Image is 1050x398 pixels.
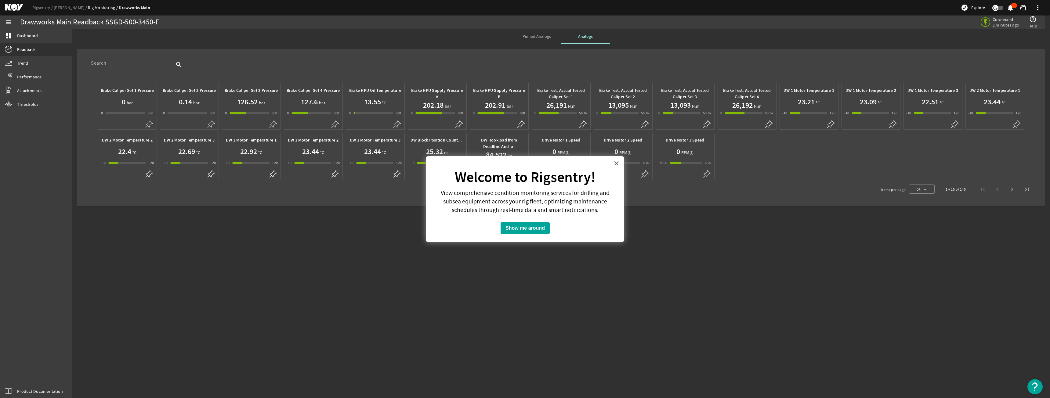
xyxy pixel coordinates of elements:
[765,110,774,116] div: 50.0k
[753,103,762,109] span: N.m
[670,100,691,110] h1: 13,093
[148,110,154,116] div: 300
[125,100,133,106] span: bar
[658,110,660,116] div: 0
[411,110,413,116] div: 0
[1027,379,1043,394] button: Open Resource Center
[676,147,680,156] h1: 0
[458,110,463,116] div: 300
[118,147,131,156] h1: 22.4
[784,88,834,93] b: DW 1 Motor Temperature 1
[287,88,340,93] b: Brake Caliper Set 4 Pressure
[993,22,1019,28] span: 2 minutes ago
[17,74,42,80] span: Performance
[1029,16,1037,23] mat-icon: help_outline
[148,160,154,166] div: 120
[798,97,815,107] h1: 23.21
[101,110,103,116] div: 0
[17,46,35,52] span: Readback
[226,137,277,143] b: DW 3 Motor Temperature 1
[1019,4,1027,11] mat-icon: support_agent
[272,110,277,116] div: 300
[163,88,216,93] b: Brake Caliper Set 2 Pressure
[520,110,525,116] div: 300
[334,160,340,166] div: 120
[91,59,174,67] input: Search
[720,110,722,116] div: 0
[993,17,1019,22] span: Connected
[364,147,381,156] h1: 23.44
[604,137,643,143] b: Drive Motor 2 Speed
[20,19,159,25] div: Drawworks Main Readback SSGD-500-3450-F
[175,61,183,68] i: search
[319,149,324,156] span: °C
[179,97,192,107] h1: 0.14
[599,88,647,100] b: Brake Test, Actual Tested Caliper Set 2
[411,88,463,100] b: Brake HPU Supply Pressure A
[287,160,292,166] div: -10
[485,100,505,110] h1: 202.91
[473,110,475,116] div: 0
[287,110,289,116] div: 0
[288,137,339,143] b: DW 3 Motor Temperature 2
[473,88,525,100] b: Brake HPU Supply Pressure B
[971,5,985,11] span: Explore
[658,160,668,166] div: -3000
[968,110,973,116] div: -10
[546,100,567,110] h1: 26,191
[844,110,849,116] div: -10
[691,103,700,109] span: N.m
[433,189,617,214] p: View comprehensive condition monitoring services for drilling and subsea equipment across your ri...
[350,137,400,143] b: DW 3 Motor Temperature 3
[703,110,712,116] div: 50.0k
[131,149,137,156] span: °C
[946,186,966,192] div: 1 – 25 of 145
[32,5,54,10] a: Rigsentry
[349,88,401,93] b: Brake HPU Oil Temperature
[349,110,351,116] div: 0
[534,110,536,116] div: 0
[614,158,619,168] button: Close
[302,147,319,156] h1: 23.44
[318,100,325,106] span: bar
[567,103,576,109] span: N.m
[225,110,227,116] div: 0
[195,149,201,156] span: °C
[210,110,215,116] div: 300
[240,147,257,156] h1: 22.92
[17,88,42,94] span: Attachments
[101,160,106,166] div: -10
[102,137,153,143] b: DW 2 Motor Temperature 2
[364,97,381,107] h1: 13.55
[954,110,959,116] div: 120
[608,100,629,110] h1: 13,095
[17,388,63,394] span: Product Documentation
[906,110,911,116] div: -10
[1007,4,1014,11] mat-icon: notifications
[732,100,753,110] h1: 26,192
[381,100,386,106] span: °C
[210,160,216,166] div: 120
[537,88,585,100] b: Brake Test, Actual Tested Caliper Set 1
[163,160,168,166] div: -10
[225,160,230,166] div: -10
[892,110,897,116] div: 120
[907,88,958,93] b: DW 1 Motor Temperature 3
[501,222,550,234] button: Show me around
[815,100,820,106] span: °C
[5,32,12,39] mat-icon: dashboard
[396,110,401,116] div: 300
[258,100,265,106] span: bar
[455,168,596,187] strong: Welcome to Rigsentry!
[426,147,443,156] h1: 25.32
[680,149,694,156] span: RPM(f)
[618,149,632,156] span: RPM(f)
[1001,100,1006,106] span: °C
[443,149,448,156] span: m
[396,160,402,166] div: 120
[542,137,581,143] b: Drive Motor 1 Speed
[782,110,787,116] div: -10
[877,100,882,106] span: °C
[444,103,451,109] span: bar
[969,88,1020,93] b: DW 2 Motor Temperature 1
